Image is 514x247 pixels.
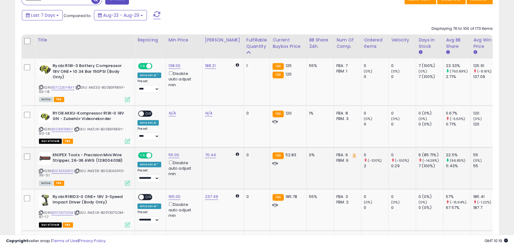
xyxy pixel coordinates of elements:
a: B00B3FRB9Y [51,127,73,132]
div: 1 [246,63,265,69]
div: Avg Win Price [473,37,495,50]
small: (0%) [364,69,372,74]
span: OFF [151,64,161,69]
div: FBA: 8 [336,111,356,116]
div: 67.57% [446,205,471,210]
div: 55 [473,163,498,169]
div: Days In Stock [418,37,441,50]
div: FBM: 2 [336,199,356,205]
div: Avg BB Share [446,37,468,50]
div: 0.29 [391,163,416,169]
div: Disable auto adjust min [168,159,198,177]
span: | SKU: AMZUK-B01FDG7SDM-87-1.7 [39,210,125,219]
span: | SKU: AMZDE-B003EA04FO-36-0.1 [39,168,125,178]
small: FBA [273,63,284,70]
div: 185.41 [473,194,498,199]
div: FBM: 1 [336,69,356,74]
div: 0 [364,74,388,79]
a: N/A [168,110,176,116]
div: Min Price [168,37,200,43]
div: 0 [391,152,416,158]
div: Preset: [137,127,161,140]
div: FBM: 6 [336,158,356,163]
b: Ryobi R18ID3-0 ONE+ 18V 3-Speed Impact Driver (Body Only) [53,194,127,207]
div: Preset: [137,168,161,182]
div: 0 [364,194,388,199]
div: Title [37,37,132,43]
div: ASIN: [39,63,130,101]
small: Avg Win Price. [473,50,477,55]
small: (0%) [391,116,400,121]
small: FBA [273,152,284,159]
div: Repricing [137,37,163,43]
span: Last 7 Days [31,12,55,18]
span: FBA [63,222,73,228]
div: 0 (0%) [418,194,443,199]
div: Velocity [391,37,413,43]
span: 120 [285,110,291,116]
div: 23.33% [446,63,471,69]
div: 0% [309,152,329,158]
div: Displaying 76 to 100 of 173 items [432,26,493,32]
a: B01FDG7SDM [51,210,73,215]
a: Terms of Use [52,238,78,244]
div: 0 [391,74,416,79]
div: Amazon AI * [137,203,161,209]
div: FBA: 3 [336,194,356,199]
a: 55.00 [168,152,179,158]
span: 125 [285,63,291,69]
small: (0%) [391,69,400,74]
span: All listings that are currently out of stock and unavailable for purchase on Amazon [39,139,62,144]
span: 52.83 [285,152,296,158]
span: All listings that are currently out of stock and unavailable for purchase on Amazon [39,222,62,228]
div: seller snap | | [6,238,106,244]
div: 137.09 [473,74,498,79]
div: Amazon AI * [137,72,161,78]
small: (0%) [364,200,372,205]
div: 6 (85.71%) [418,152,443,158]
div: ASIN: [39,152,130,185]
div: 120 [473,111,498,116]
div: 120 [473,122,498,127]
span: FBA [54,97,64,102]
div: Current Buybox Price [273,37,304,50]
span: Aug-23 - Aug-29 [103,12,139,18]
div: 55% [309,194,329,199]
div: 7 (100%) [418,74,443,79]
span: Compared to: [64,13,92,19]
a: 165.00 [168,194,181,200]
div: 0 [391,205,416,210]
small: (0%) [364,116,372,121]
div: Ordered Items [364,37,386,50]
small: (-5.63%) [450,116,465,121]
a: B003EA04FO [51,168,73,174]
small: (0%) [418,116,427,121]
div: 0.67% [446,111,471,116]
div: 0 (0%) [418,205,443,210]
a: 188.21 [205,63,216,69]
small: (96.85%) [450,158,465,163]
span: 125 [285,71,291,77]
div: 0 [364,63,388,69]
div: 0 [391,122,416,127]
a: 70.44 [205,152,216,158]
div: Preset: [137,79,161,93]
small: FBA [273,111,284,117]
a: 138.00 [168,63,181,69]
small: (0%) [391,200,400,205]
div: 0 [364,152,388,158]
small: Days In Stock. [418,50,422,55]
div: 125.91 [473,63,498,69]
div: BB Share 24h. [309,37,331,50]
div: 2.71% [446,74,471,79]
div: 22.5% [446,152,471,158]
small: (-1.22%) [477,200,491,205]
div: 0 [364,205,388,210]
div: Disable auto adjust min [168,201,198,219]
span: All listings currently available for purchase on Amazon [39,181,53,186]
button: Aug-23 - Aug-29 [94,10,147,20]
span: OFF [151,153,161,158]
a: 237.49 [205,194,218,200]
div: Amazon AI [137,120,159,125]
small: (0%) [473,116,482,121]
